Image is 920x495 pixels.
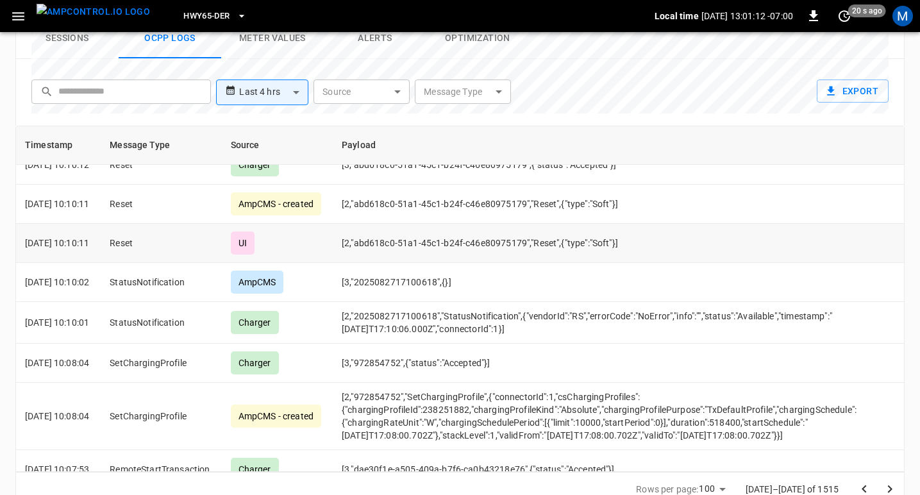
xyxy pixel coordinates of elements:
[25,237,89,249] p: [DATE] 10:10:11
[119,18,221,59] button: Ocpp logs
[25,276,89,289] p: [DATE] 10:10:02
[231,311,279,334] div: Charger
[892,6,913,26] div: profile-icon
[178,4,251,29] button: HWY65-DER
[99,126,220,165] th: Message Type
[25,463,89,476] p: [DATE] 10:07:53
[37,4,150,20] img: ampcontrol.io logo
[231,405,321,428] div: AmpCMS - created
[848,4,886,17] span: 20 s ago
[99,383,220,450] td: SetChargingProfile
[221,126,331,165] th: Source
[99,344,220,383] td: SetChargingProfile
[15,126,99,165] th: Timestamp
[817,80,889,103] button: Export
[655,10,699,22] p: Local time
[231,351,279,374] div: Charger
[25,158,89,171] p: [DATE] 10:10:12
[426,18,529,59] button: Optimization
[99,450,220,489] td: RemoteStartTransaction
[25,316,89,329] p: [DATE] 10:10:01
[324,18,426,59] button: Alerts
[99,302,220,344] td: StatusNotification
[25,197,89,210] p: [DATE] 10:10:11
[231,458,279,481] div: Charger
[239,80,308,105] div: Last 4 hrs
[221,18,324,59] button: Meter Values
[25,357,89,369] p: [DATE] 10:08:04
[701,10,793,22] p: [DATE] 13:01:12 -07:00
[25,410,89,423] p: [DATE] 10:08:04
[834,6,855,26] button: set refresh interval
[16,18,119,59] button: Sessions
[183,9,230,24] span: HWY65-DER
